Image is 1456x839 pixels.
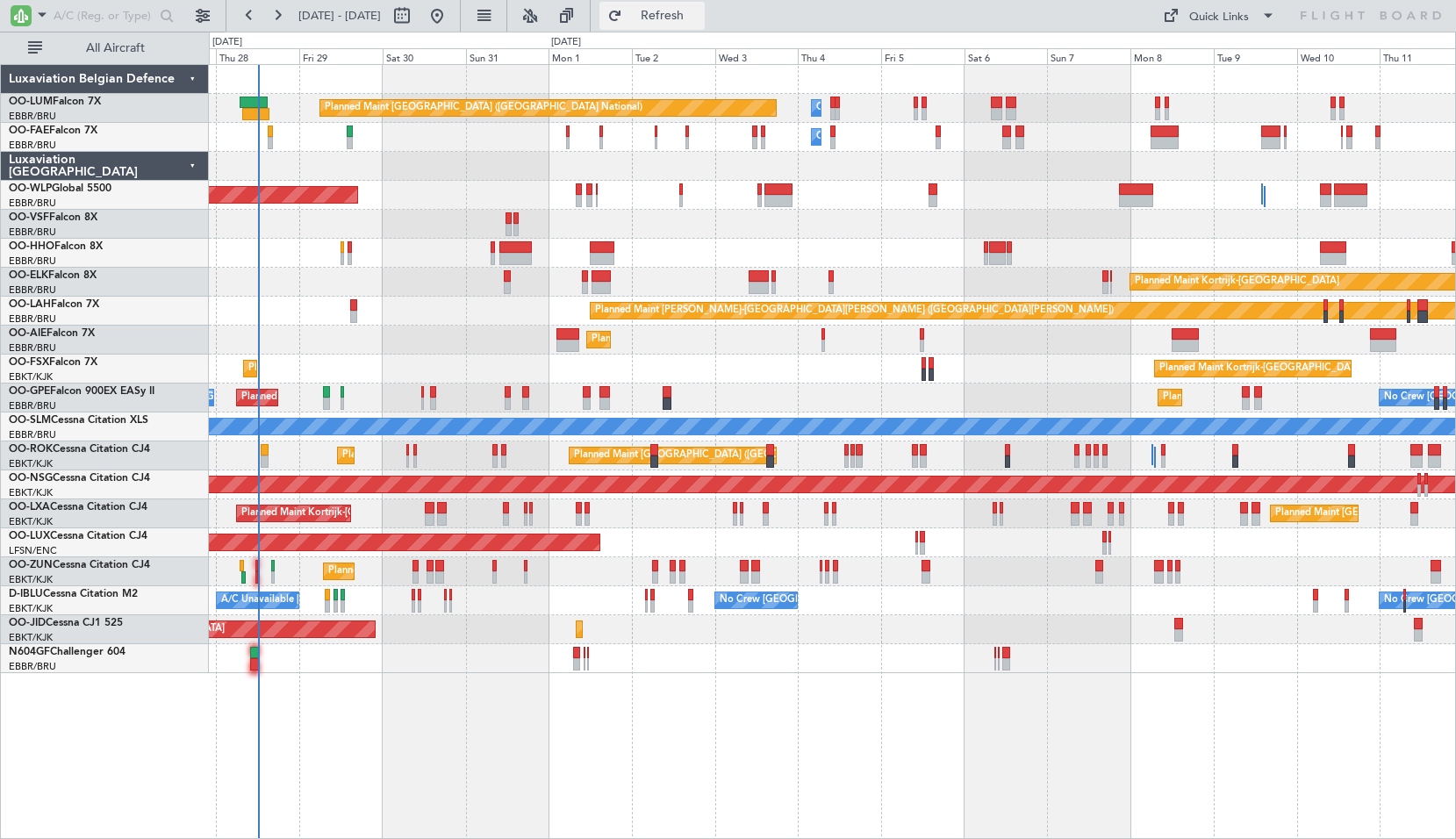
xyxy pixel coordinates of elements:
[581,616,785,642] div: Planned Maint Kortrijk-[GEOGRAPHIC_DATA]
[9,660,56,673] a: EBBR/BRU
[9,255,56,268] a: EBBR/BRU
[9,515,53,528] a: EBKT/KJK
[298,8,381,24] span: [DATE] - [DATE]
[9,560,150,570] a: OO-ZUNCessna Citation CJ4
[9,270,48,281] span: OO-ELK
[9,241,103,252] a: OO-HHOFalcon 8X
[9,415,51,426] span: OO-SLM
[9,341,56,355] a: EBBR/BRU
[9,560,53,570] span: OO-ZUN
[599,2,705,30] button: Refresh
[798,48,881,64] div: Thu 4
[9,212,49,223] span: OO-VSF
[9,415,148,426] a: OO-SLMCessna Citation XLS
[1154,2,1284,30] button: Quick Links
[216,48,299,64] div: Thu 28
[9,589,43,599] span: D-IBLU
[595,298,1114,324] div: Planned Maint [PERSON_NAME]-[GEOGRAPHIC_DATA][PERSON_NAME] ([GEOGRAPHIC_DATA][PERSON_NAME])
[9,110,56,123] a: EBBR/BRU
[54,3,154,29] input: A/C (Reg. or Type)
[9,457,53,470] a: EBKT/KJK
[248,355,453,382] div: Planned Maint Kortrijk-[GEOGRAPHIC_DATA]
[299,48,383,64] div: Fri 29
[46,42,185,54] span: All Aircraft
[9,357,49,368] span: OO-FSX
[626,10,699,22] span: Refresh
[1130,48,1214,64] div: Mon 8
[965,48,1048,64] div: Sat 6
[9,386,154,397] a: OO-GPEFalcon 900EX EASy II
[9,386,50,397] span: OO-GPE
[9,486,53,499] a: EBKT/KJK
[9,97,53,107] span: OO-LUM
[720,587,1014,613] div: No Crew [GEOGRAPHIC_DATA] ([GEOGRAPHIC_DATA] National)
[1297,48,1381,64] div: Wed 10
[9,531,50,541] span: OO-LUX
[551,35,581,50] div: [DATE]
[212,35,242,50] div: [DATE]
[9,357,97,368] a: OO-FSXFalcon 7X
[1047,48,1130,64] div: Sun 7
[9,125,49,136] span: OO-FAE
[383,48,466,64] div: Sat 30
[9,270,97,281] a: OO-ELKFalcon 8X
[9,444,150,455] a: OO-ROKCessna Citation CJ4
[9,212,97,223] a: OO-VSFFalcon 8X
[1135,269,1339,295] div: Planned Maint Kortrijk-[GEOGRAPHIC_DATA]
[816,95,936,121] div: Owner Melsbroek Air Base
[221,587,501,613] div: A/C Unavailable [GEOGRAPHIC_DATA]-[GEOGRAPHIC_DATA]
[9,283,56,297] a: EBBR/BRU
[9,647,50,657] span: N604GF
[9,226,56,239] a: EBBR/BRU
[816,124,936,150] div: Owner Melsbroek Air Base
[9,647,126,657] a: N604GFChallenger 604
[1159,355,1364,382] div: Planned Maint Kortrijk-[GEOGRAPHIC_DATA]
[9,328,47,339] span: OO-AIE
[9,473,150,484] a: OO-NSGCessna Citation CJ4
[9,328,95,339] a: OO-AIEFalcon 7X
[574,442,850,469] div: Planned Maint [GEOGRAPHIC_DATA] ([GEOGRAPHIC_DATA])
[9,573,53,586] a: EBKT/KJK
[9,139,56,152] a: EBBR/BRU
[9,618,46,628] span: OO-JID
[9,544,57,557] a: LFSN/ENC
[9,502,147,513] a: OO-LXACessna Citation CJ4
[9,183,111,194] a: OO-WLPGlobal 5500
[9,428,56,441] a: EBBR/BRU
[9,531,147,541] a: OO-LUXCessna Citation CJ4
[9,97,101,107] a: OO-LUMFalcon 7X
[549,48,632,64] div: Mon 1
[9,197,56,210] a: EBBR/BRU
[9,618,123,628] a: OO-JIDCessna CJ1 525
[9,370,53,384] a: EBKT/KJK
[328,558,533,584] div: Planned Maint Kortrijk-[GEOGRAPHIC_DATA]
[466,48,549,64] div: Sun 31
[9,312,56,326] a: EBBR/BRU
[9,502,50,513] span: OO-LXA
[241,500,446,527] div: Planned Maint Kortrijk-[GEOGRAPHIC_DATA]
[19,34,190,62] button: All Aircraft
[9,631,53,644] a: EBKT/KJK
[9,602,53,615] a: EBKT/KJK
[1214,48,1297,64] div: Tue 9
[9,125,97,136] a: OO-FAEFalcon 7X
[9,444,53,455] span: OO-ROK
[241,384,559,411] div: Planned Maint [GEOGRAPHIC_DATA] ([GEOGRAPHIC_DATA] National)
[9,473,53,484] span: OO-NSG
[632,48,715,64] div: Tue 2
[592,326,868,353] div: Planned Maint [GEOGRAPHIC_DATA] ([GEOGRAPHIC_DATA])
[9,299,99,310] a: OO-LAHFalcon 7X
[9,589,138,599] a: D-IBLUCessna Citation M2
[325,95,642,121] div: Planned Maint [GEOGRAPHIC_DATA] ([GEOGRAPHIC_DATA] National)
[9,183,52,194] span: OO-WLP
[1189,9,1249,26] div: Quick Links
[9,399,56,412] a: EBBR/BRU
[342,442,547,469] div: Planned Maint Kortrijk-[GEOGRAPHIC_DATA]
[715,48,799,64] div: Wed 3
[9,241,54,252] span: OO-HHO
[9,299,51,310] span: OO-LAH
[881,48,965,64] div: Fri 5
